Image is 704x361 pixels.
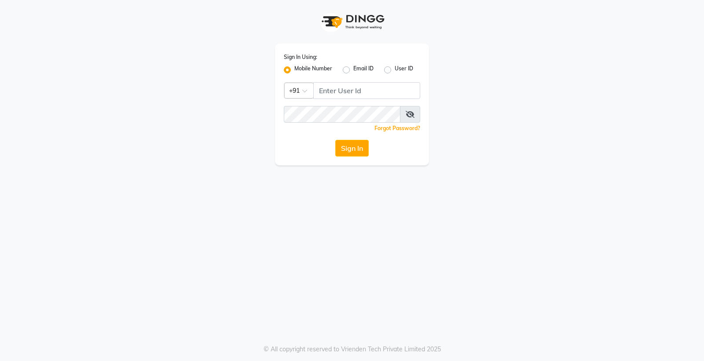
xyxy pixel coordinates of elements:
[284,106,400,123] input: Username
[294,65,332,75] label: Mobile Number
[395,65,413,75] label: User ID
[313,82,420,99] input: Username
[317,9,387,35] img: logo1.svg
[335,140,369,157] button: Sign In
[353,65,374,75] label: Email ID
[284,53,317,61] label: Sign In Using:
[374,125,420,131] a: Forgot Password?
